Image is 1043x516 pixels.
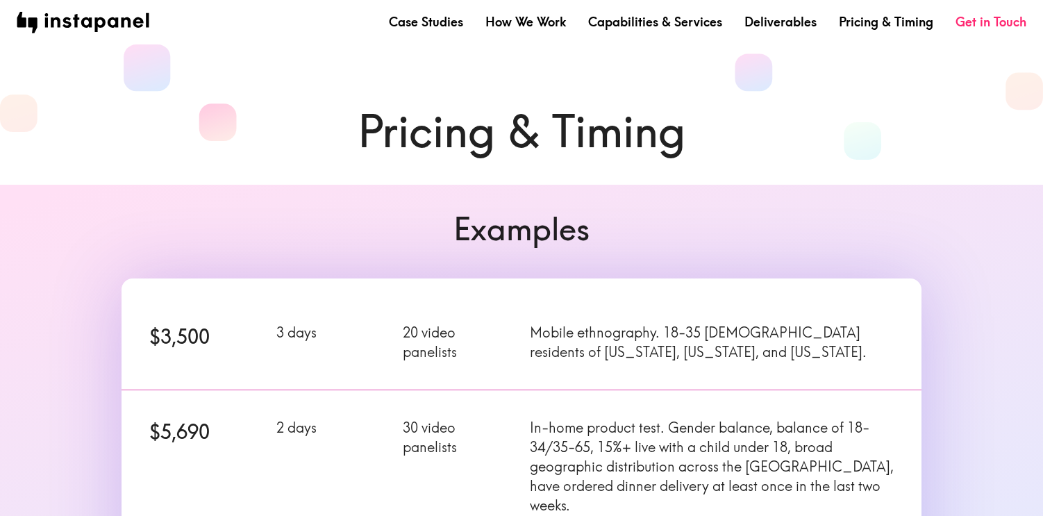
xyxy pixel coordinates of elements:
p: Mobile ethnography. 18-35 [DEMOGRAPHIC_DATA] residents of [US_STATE], [US_STATE], and [US_STATE]. [530,323,894,362]
a: Pricing & Timing [839,13,933,31]
h6: Examples [122,207,921,251]
a: How We Work [485,13,566,31]
h1: Pricing & Timing [122,100,921,163]
p: 2 days [276,418,387,438]
img: instapanel [17,12,149,33]
a: Case Studies [389,13,463,31]
h6: $3,500 [149,323,260,350]
a: Capabilities & Services [588,13,722,31]
p: 20 video panelists [403,323,513,362]
h6: $5,690 [149,418,260,445]
p: In-home product test. Gender balance, balance of 18-34/35-65, 15%+ live with a child under 18, br... [530,418,894,515]
a: Deliverables [744,13,817,31]
p: 3 days [276,323,387,342]
p: 30 video panelists [403,418,513,457]
a: Get in Touch [956,13,1026,31]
